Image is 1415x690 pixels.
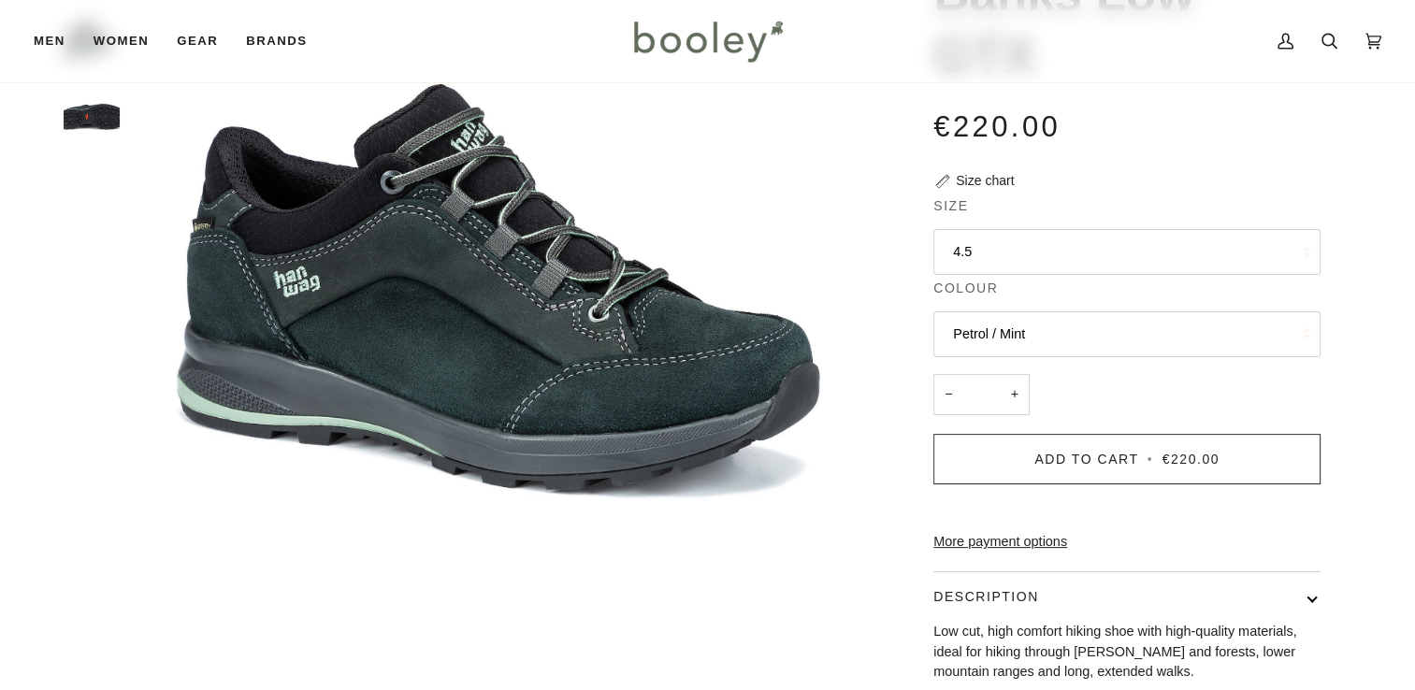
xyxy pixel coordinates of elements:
[1034,452,1138,467] span: Add to Cart
[177,32,218,50] span: Gear
[64,77,120,133] img: Hanwag Women's Banks Low GTX Petrol / Mint - Booley Galway
[933,279,998,298] span: Colour
[933,229,1321,275] button: 4.5
[626,14,789,68] img: Booley
[933,311,1321,357] button: Petrol / Mint
[933,622,1321,683] p: Low cut, high comfort hiking shoe with high-quality materials, ideal for hiking through [PERSON_N...
[94,32,149,50] span: Women
[1144,452,1157,467] span: •
[933,374,963,416] button: −
[956,171,1014,191] div: Size chart
[933,110,1061,143] span: €220.00
[933,434,1321,484] button: Add to Cart • €220.00
[1000,374,1030,416] button: +
[34,32,65,50] span: Men
[933,374,1030,416] input: Quantity
[933,532,1321,553] a: More payment options
[933,572,1321,622] button: Description
[933,196,968,216] span: Size
[1162,452,1220,467] span: €220.00
[246,32,307,50] span: Brands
